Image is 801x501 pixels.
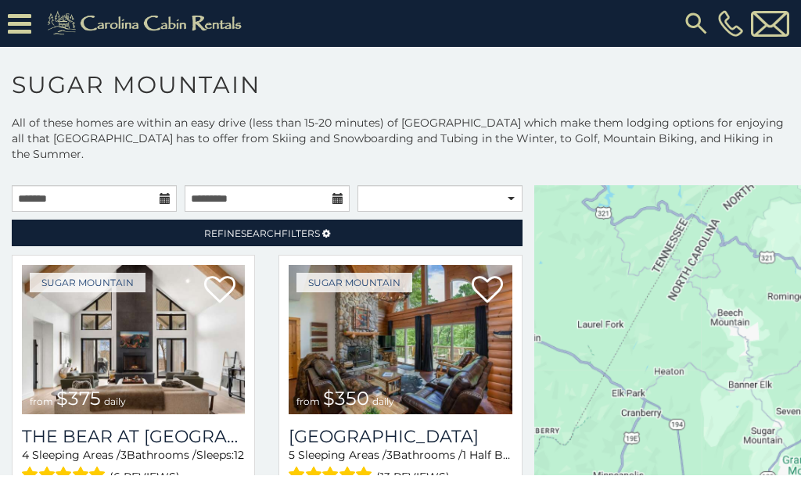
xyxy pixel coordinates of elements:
span: Search [241,227,282,239]
img: Khaki-logo.png [39,8,255,39]
a: Sugar Mountain [296,273,412,292]
a: The Bear At [GEOGRAPHIC_DATA] [22,426,245,447]
h3: Grouse Moor Lodge [289,426,512,447]
a: [GEOGRAPHIC_DATA] [289,426,512,447]
img: The Bear At Sugar Mountain [22,265,245,414]
span: (13 reviews) [376,467,450,487]
span: daily [104,395,126,407]
span: 4 [22,448,29,462]
a: Add to favorites [204,274,235,307]
span: 1 Half Baths / [462,448,533,462]
a: Sugar Mountain [30,273,145,292]
span: 5 [289,448,295,462]
div: Sleeping Areas / Bathrooms / Sleeps: [22,447,245,487]
span: from [30,395,53,407]
div: Sleeping Areas / Bathrooms / Sleeps: [289,447,512,487]
a: The Bear At Sugar Mountain from $375 daily [22,265,245,414]
img: search-regular.svg [682,9,710,38]
h3: The Bear At Sugar Mountain [22,426,245,447]
a: [PHONE_NUMBER] [714,10,747,37]
a: RefineSearchFilters [12,220,523,246]
a: Grouse Moor Lodge from $350 daily [289,265,512,414]
span: 3 [386,448,393,462]
span: daily [372,395,394,407]
a: Add to favorites [472,274,503,307]
span: $350 [323,387,369,410]
span: (6 reviews) [110,467,180,487]
span: 12 [234,448,244,462]
span: $375 [56,387,101,410]
span: from [296,395,320,407]
span: 3 [120,448,127,462]
span: Refine Filters [204,227,320,239]
img: Grouse Moor Lodge [289,265,512,414]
